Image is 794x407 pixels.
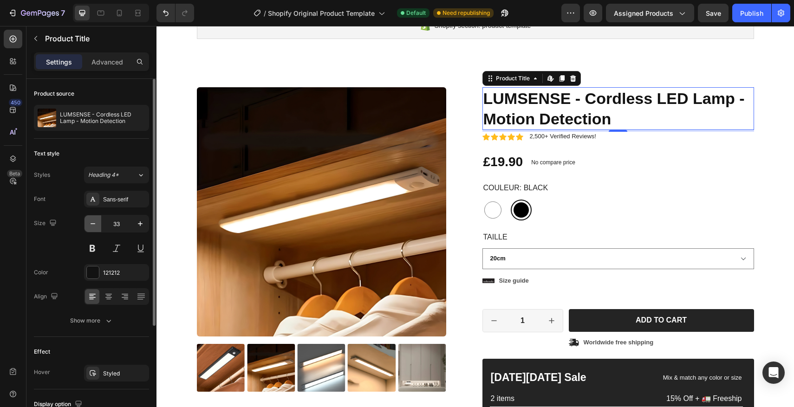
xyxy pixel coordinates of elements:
p: Product Title [45,33,145,44]
div: Text style [34,149,59,158]
div: Open Intercom Messenger [762,362,785,384]
span: Assigned Products [614,8,673,18]
p: 2 items [334,368,457,378]
p: Worldwide free shipping [427,313,497,321]
div: Hover [34,368,50,376]
div: Product source [34,90,74,98]
img: product feature img [38,109,56,127]
span: Heading 4* [88,171,119,179]
span: Save [706,9,721,17]
div: Add to cart [479,290,530,299]
div: £19.90 [326,127,368,145]
p: [DATE][DATE] Sale [334,345,457,359]
input: quantity [349,284,384,306]
span: Default [406,9,426,17]
button: Add to cart [412,283,598,306]
div: Beta [7,170,22,177]
h1: LUMSENSE - Cordless LED Lamp - Motion Detection [326,61,598,104]
div: Sans-serif [103,195,147,204]
legend: Taille [326,206,352,217]
p: Mix & match any color or size [462,348,586,356]
div: Color [34,268,48,277]
p: 15% Off + 🚛 Freeship [462,368,586,378]
div: Publish [740,8,763,18]
legend: Couleur: Black [326,156,393,168]
button: increment [384,284,406,306]
button: 7 [4,4,69,22]
button: Assigned Products [606,4,694,22]
div: Font [34,195,46,203]
iframe: Design area [156,26,794,407]
div: Align [34,291,60,303]
button: Save [698,4,729,22]
button: Show more [34,312,149,329]
div: Effect [34,348,50,356]
div: Show more [70,316,113,325]
button: Publish [732,4,771,22]
div: Product Title [338,48,375,57]
p: Size guide [343,251,372,259]
div: 450 [9,99,22,106]
span: / [264,8,266,18]
span: Need republishing [443,9,490,17]
div: Size [34,217,59,230]
p: Settings [46,57,72,67]
p: Advanced [91,57,123,67]
button: Heading 4* [84,167,149,183]
span: Shopify Original Product Template [268,8,375,18]
p: 2,500+ Verified Reviews! [373,107,440,115]
div: 121212 [103,269,147,277]
p: No compare price [375,134,419,139]
div: Styled [103,369,147,378]
p: LUMSENSE - Cordless LED Lamp - Motion Detection [60,111,145,124]
div: Styles [34,171,50,179]
div: Undo/Redo [156,4,194,22]
button: decrement [326,284,349,306]
p: 7 [61,7,65,19]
